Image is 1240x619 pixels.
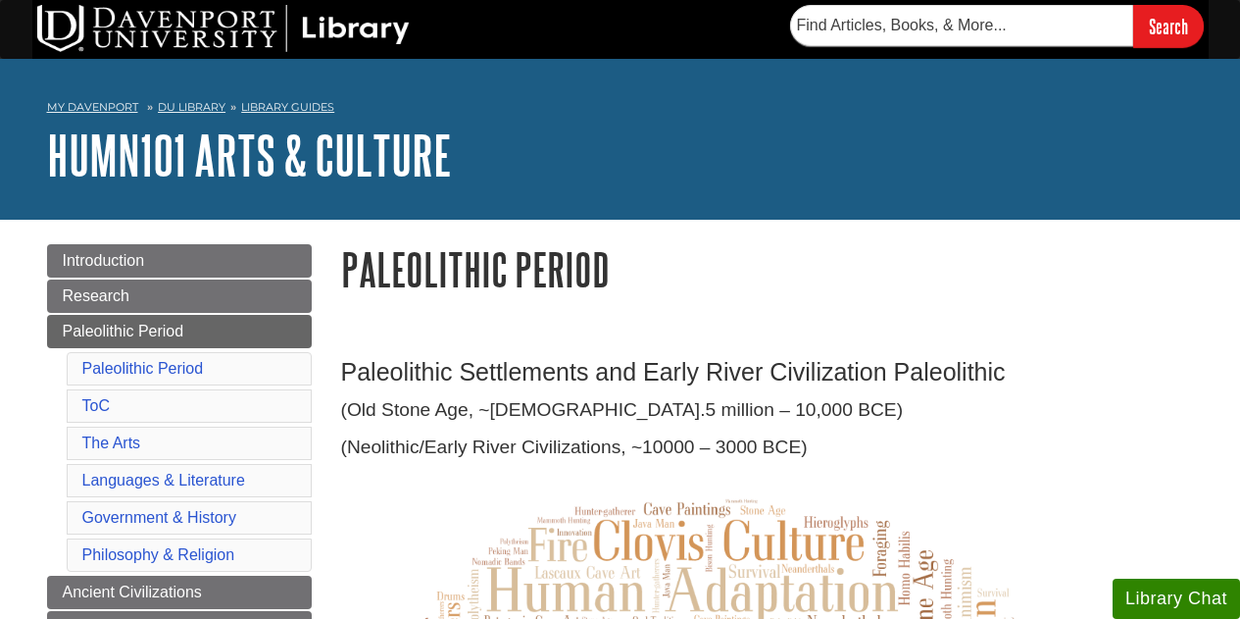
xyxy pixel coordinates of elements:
span: Paleolithic Period [63,323,184,339]
a: Ancient Civilizations [47,576,312,609]
button: Library Chat [1113,579,1240,619]
a: Library Guides [241,100,334,114]
a: Government & History [82,509,236,526]
input: Find Articles, Books, & More... [790,5,1133,46]
img: DU Library [37,5,410,52]
a: DU Library [158,100,225,114]
input: Search [1133,5,1204,47]
a: My Davenport [47,99,138,116]
a: Languages & Literature [82,472,245,489]
a: The Arts [82,435,141,451]
p: (Neolithic/Early River Civilizations, ~10000 – 3000 BCE) [341,434,1194,462]
a: Introduction [47,244,312,278]
form: Searches DU Library's articles, books, and more [790,5,1204,47]
span: Ancient Civilizations [63,584,202,600]
nav: breadcrumb [47,94,1194,126]
a: Paleolithic Period [82,360,204,377]
h3: Paleolithic Settlements and Early River Civilization Paleolithic [341,358,1194,387]
span: Introduction [63,252,145,269]
span: Research [63,287,129,304]
a: Paleolithic Period [47,315,312,348]
a: Philosophy & Religion [82,546,235,563]
p: (Old Stone Age, ~[DEMOGRAPHIC_DATA].5 million – 10,000 BCE) [341,396,1194,425]
a: Research [47,280,312,313]
h1: Paleolithic Period [341,244,1194,294]
a: HUMN101 Arts & Culture [47,125,452,185]
a: ToC [82,397,110,414]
